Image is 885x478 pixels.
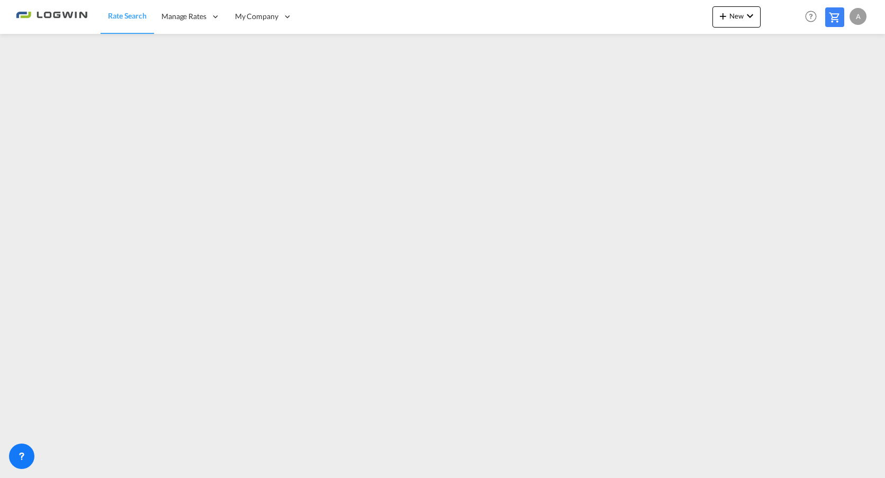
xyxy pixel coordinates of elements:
[717,12,756,20] span: New
[850,8,866,25] div: A
[712,6,761,28] button: icon-plus 400-fgNewicon-chevron-down
[802,7,825,26] div: Help
[108,11,147,20] span: Rate Search
[16,5,87,29] img: 2761ae10d95411efa20a1f5e0282d2d7.png
[744,10,756,22] md-icon: icon-chevron-down
[802,7,820,25] span: Help
[717,10,729,22] md-icon: icon-plus 400-fg
[161,11,206,22] span: Manage Rates
[235,11,278,22] span: My Company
